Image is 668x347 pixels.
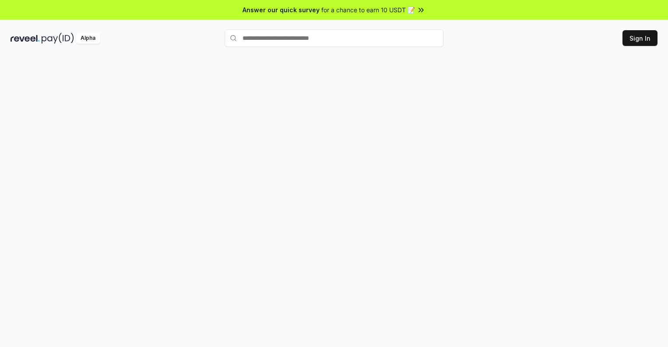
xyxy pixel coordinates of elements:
[243,5,320,14] span: Answer our quick survey
[11,33,40,44] img: reveel_dark
[76,33,100,44] div: Alpha
[42,33,74,44] img: pay_id
[622,30,657,46] button: Sign In
[321,5,415,14] span: for a chance to earn 10 USDT 📝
